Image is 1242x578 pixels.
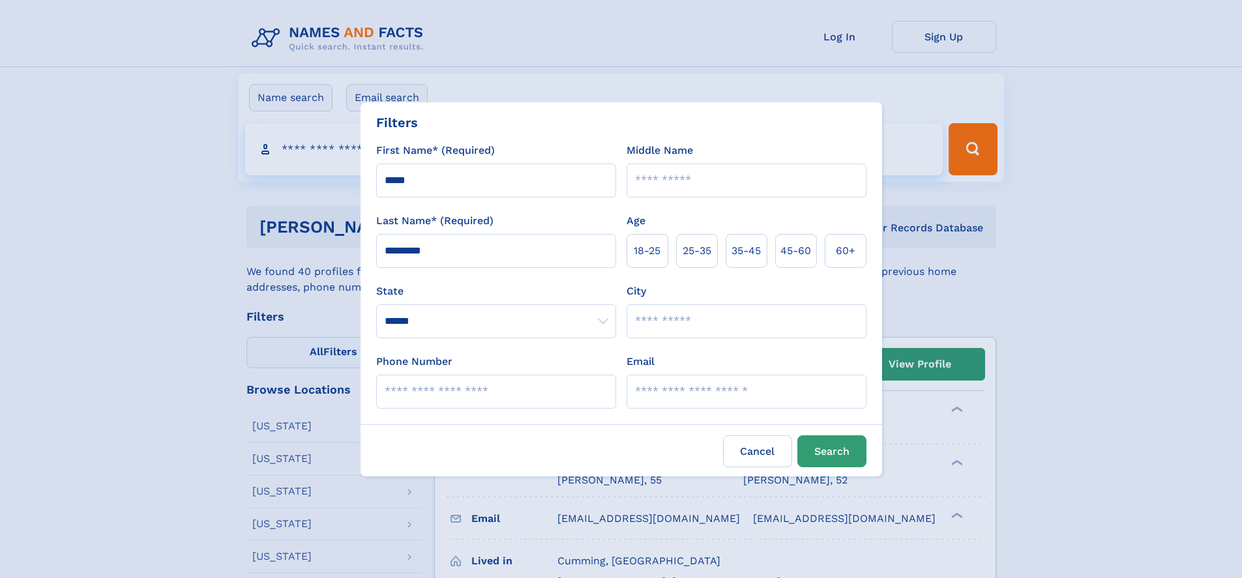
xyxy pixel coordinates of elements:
[627,143,693,158] label: Middle Name
[836,243,855,259] span: 60+
[627,354,655,369] label: Email
[376,143,495,158] label: First Name* (Required)
[683,243,711,259] span: 25‑35
[627,283,646,299] label: City
[376,113,418,132] div: Filters
[732,243,761,259] span: 35‑45
[634,243,660,259] span: 18‑25
[627,213,645,229] label: Age
[723,435,792,467] label: Cancel
[780,243,811,259] span: 45‑60
[797,435,866,467] button: Search
[376,283,616,299] label: State
[376,213,494,229] label: Last Name* (Required)
[376,354,452,369] label: Phone Number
